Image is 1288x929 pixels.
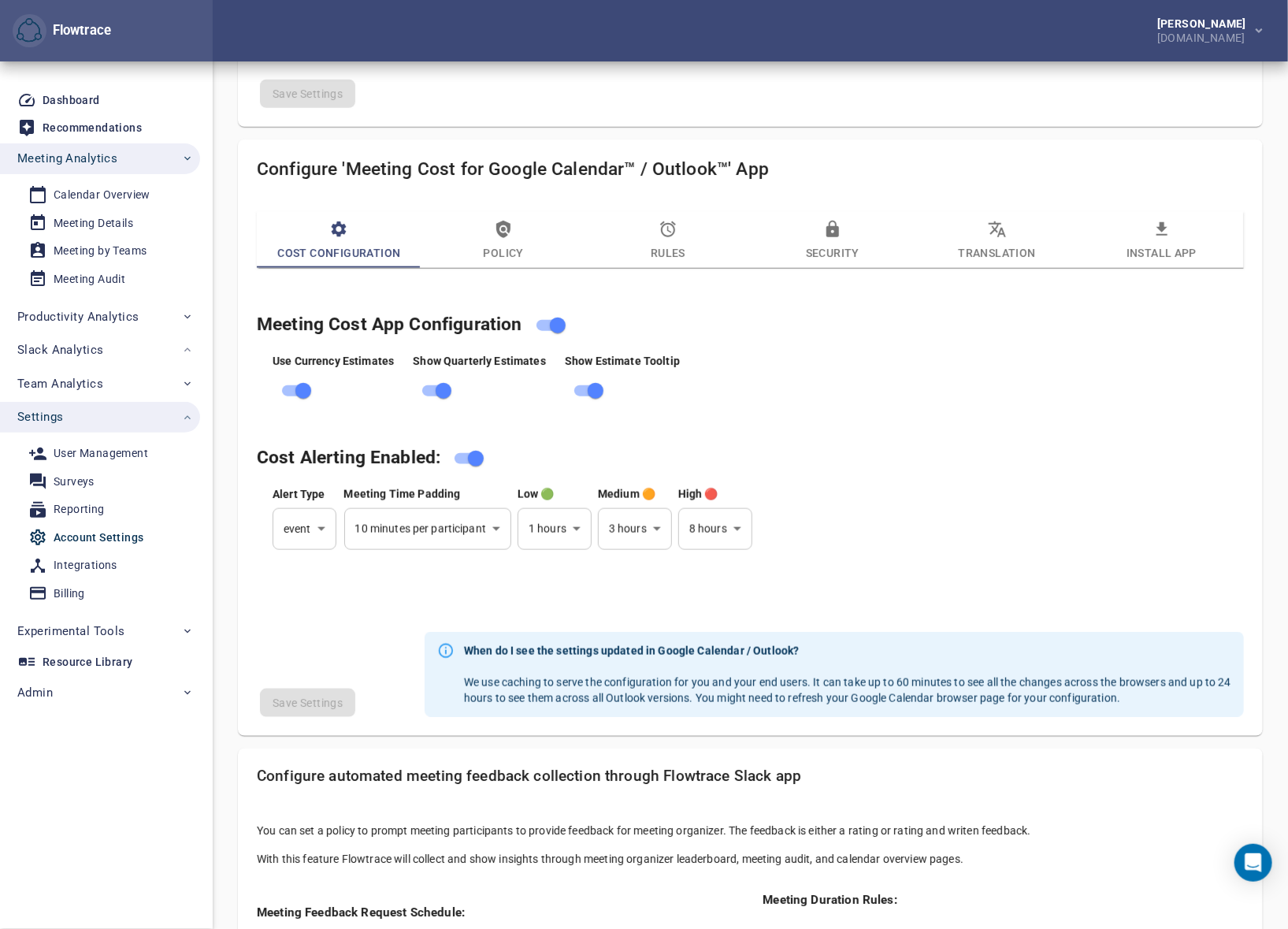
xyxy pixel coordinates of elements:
span: You can temporarily disabled the app here and the rest of general settings control how the app is... [257,314,522,335]
div: 10 minutes per participant [344,508,511,551]
div: Billing [54,584,85,604]
span: Show Estimate Tooltip [565,355,680,367]
div: [PERSON_NAME] [1157,18,1253,29]
div: Resource Library [43,652,132,672]
div: Meeting by Teams [54,241,147,261]
div: [DOMAIN_NAME] [1157,29,1253,43]
span: Team Analytics [17,373,103,394]
span: If meeting time [(time + buffer) * participants] estimate exceeds this value, show the estimate w... [598,487,655,500]
span: Meeting Analytics [17,148,117,169]
div: 3 hours [598,508,672,551]
span: If meeting time [(time + buffer) * participants] estimate exceeds this value, show the estimate w... [518,487,555,500]
div: Open Intercom Messenger [1234,844,1272,882]
div: Meeting Duration Rules: [763,893,1243,910]
div: Account Settings [54,528,143,548]
span: Experimental Tools [17,621,125,641]
p: You can set a policy to prompt meeting participants to provide feedback for meeting organizer. Th... [257,823,1244,839]
h4: Configure 'Meeting Cost for Google Calendar™ / Outlook™' App [257,158,1244,180]
span: Security [759,220,905,262]
span: If meeting time [(time + buffer) * participants] estimate exceeds this value, show the estimate w... [678,487,718,500]
span: You can choose to show the alert based on individual event, or based on recurring event time esti... [273,487,325,500]
span: Show estimate of cost for recurring meetings when creating new meeting and when the recurrence ru... [413,355,546,367]
span: Slack Analytics [17,340,103,360]
div: Flowtrace [46,21,111,40]
h5: Configure automated meeting feedback collection through Flowtrace Slack app [257,767,1244,786]
span: Admin [17,682,53,703]
span: You can choose to show currency based estimate, or by disabling this, show time cost estimate ins... [273,355,394,367]
span: Install App [1089,220,1234,262]
div: 1 hours [518,508,592,551]
div: 8 hours [678,508,752,551]
span: Policy [431,220,577,262]
div: User Management [54,444,148,463]
p: With this feature Flowtrace will collect and show insights through meeting organizer leaderboard,... [257,852,1244,868]
div: Meeting Feedback Request Schedule: [257,905,737,923]
span: Rules [596,220,741,262]
span: These settings control if and how the cost alerting is shown on the calendar, and if configured, ... [257,447,440,468]
div: Recommendations [43,118,142,138]
div: event [273,508,336,551]
span: Settings [17,407,63,427]
button: Flowtrace [13,14,46,48]
div: Integrations [54,556,117,575]
span: This setting adds selected amount of minutes to every meeting participation. I.e. 10 minute setti... [344,487,461,500]
div: Meeting Audit [54,269,125,289]
div: Dashboard [43,91,100,110]
div: Calendar Overview [54,185,150,205]
div: Surveys [54,472,95,492]
img: Flowtrace [17,18,42,43]
div: Meeting Details [54,214,133,233]
button: [PERSON_NAME][DOMAIN_NAME] [1132,13,1275,48]
div: Reporting [54,500,105,519]
strong: When do I see the settings updated in Google Calendar / Outlook? [464,643,1231,659]
span: Translation [924,220,1070,262]
div: Flowtrace [13,14,111,48]
span: Cost Configuration [266,220,412,262]
span: Productivity Analytics [17,307,139,327]
div: We use caching to serve the configuration for you and your end users. It can take up to 60 minute... [464,637,1231,712]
